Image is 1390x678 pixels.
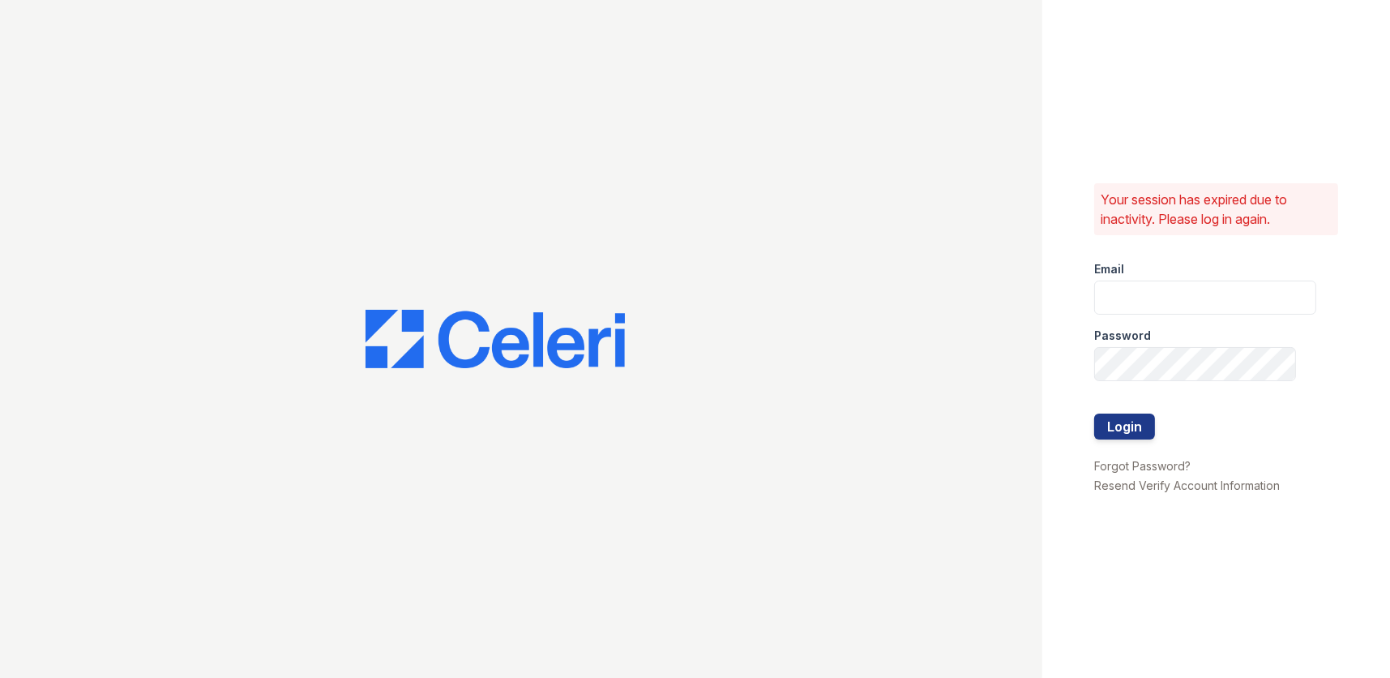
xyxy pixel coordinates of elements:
[1094,328,1151,344] label: Password
[1094,459,1191,473] a: Forgot Password?
[1094,261,1124,277] label: Email
[1094,478,1280,492] a: Resend Verify Account Information
[1101,190,1332,229] p: Your session has expired due to inactivity. Please log in again.
[1094,414,1155,440] button: Login
[366,310,625,368] img: CE_Logo_Blue-a8612792a0a2168367f1c8372b55b34899dd931a85d93a1a3d3e32e68fde9ad4.png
